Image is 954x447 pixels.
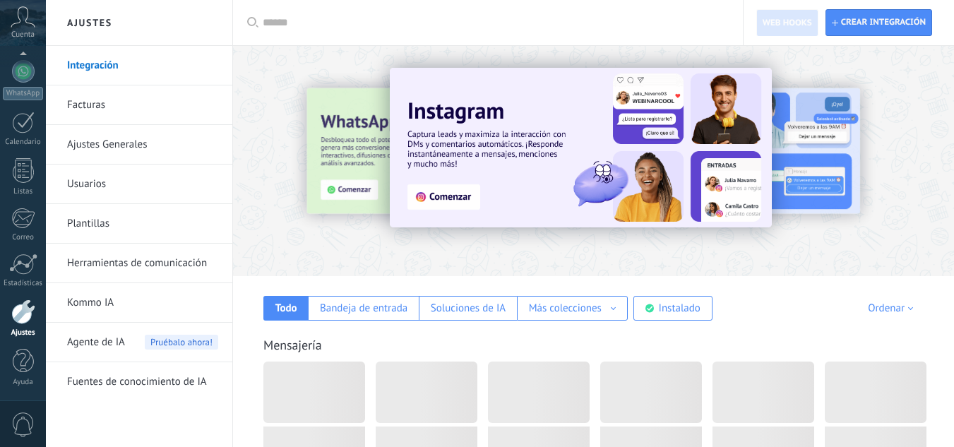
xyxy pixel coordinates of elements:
button: Web hooks [756,9,818,36]
a: Mensajería [263,337,322,353]
div: Ayuda [3,378,44,387]
div: Listas [3,187,44,196]
a: Usuarios [67,165,218,204]
div: Ajustes [3,328,44,338]
li: Plantillas [46,204,232,244]
div: Instalado [659,302,700,315]
a: Facturas [67,85,218,125]
a: Herramientas de comunicación [67,244,218,283]
a: Plantillas [67,204,218,244]
div: Soluciones de IA [431,302,506,315]
li: Facturas [46,85,232,125]
a: Agente de IAPruébalo ahora! [67,323,218,362]
span: Agente de IA [67,323,125,362]
span: Web hooks [763,18,812,29]
div: Calendario [3,138,44,147]
div: Todo [275,302,297,315]
span: Cuenta [11,30,35,40]
div: Bandeja de entrada [320,302,407,315]
a: Kommo IA [67,283,218,323]
a: Fuentes de conocimiento de IA [67,362,218,402]
li: Integración [46,46,232,85]
a: Integración [67,46,218,85]
span: Crear integración [841,17,926,28]
div: Ordenar [868,302,918,315]
li: Agente de IA [46,323,232,362]
div: WhatsApp [3,87,43,100]
li: Ajustes Generales [46,125,232,165]
a: Ajustes Generales [67,125,218,165]
div: Estadísticas [3,279,44,288]
div: Correo [3,233,44,242]
li: Herramientas de comunicación [46,244,232,283]
button: Crear integración [825,9,932,36]
img: Slide 1 [390,68,772,227]
li: Fuentes de conocimiento de IA [46,362,232,401]
span: Pruébalo ahora! [145,335,218,350]
li: Usuarios [46,165,232,204]
li: Kommo IA [46,283,232,323]
div: Más colecciones [529,302,602,315]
